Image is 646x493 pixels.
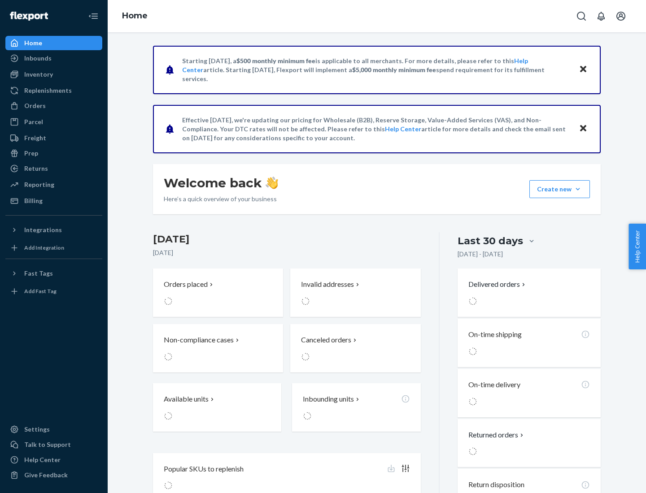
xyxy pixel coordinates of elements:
a: Add Fast Tag [5,284,102,298]
a: Home [122,11,148,21]
p: On-time shipping [468,329,522,340]
button: Delivered orders [468,279,527,290]
button: Inbounding units [292,383,420,432]
div: Reporting [24,180,54,189]
a: Settings [5,422,102,437]
a: Add Integration [5,241,102,255]
ol: breadcrumbs [115,3,155,29]
button: Create new [529,180,590,198]
div: Integrations [24,225,62,234]
p: Return disposition [468,480,524,490]
div: Settings [24,425,50,434]
div: Orders [24,101,46,110]
p: Inbounding units [303,394,354,404]
p: [DATE] [153,248,421,257]
p: Orders placed [164,279,208,290]
a: Billing [5,194,102,208]
p: Starting [DATE], a is applicable to all merchants. For more details, please refer to this article... [182,56,570,83]
p: Here’s a quick overview of your business [164,195,278,203]
button: Non-compliance cases [153,324,283,372]
button: Orders placed [153,268,283,317]
button: Fast Tags [5,266,102,281]
p: Invalid addresses [301,279,354,290]
a: Home [5,36,102,50]
a: Orders [5,99,102,113]
button: Canceled orders [290,324,420,372]
div: Prep [24,149,38,158]
a: Talk to Support [5,437,102,452]
span: $500 monthly minimum fee [236,57,315,65]
div: Help Center [24,455,61,464]
a: Help Center [385,125,421,133]
div: Add Fast Tag [24,287,57,295]
p: On-time delivery [468,380,520,390]
img: Flexport logo [10,12,48,21]
div: Billing [24,196,43,205]
div: Returns [24,164,48,173]
div: Home [24,39,42,48]
div: Parcel [24,117,43,126]
button: Close [577,122,589,135]
div: Add Integration [24,244,64,251]
span: $5,000 monthly minimum fee [352,66,436,74]
a: Help Center [5,453,102,467]
a: Returns [5,161,102,176]
div: Fast Tags [24,269,53,278]
h1: Welcome back [164,175,278,191]
a: Parcel [5,115,102,129]
div: Replenishments [24,86,72,95]
a: Prep [5,146,102,160]
a: Reporting [5,177,102,192]
button: Available units [153,383,281,432]
div: Inventory [24,70,53,79]
div: Talk to Support [24,440,71,449]
p: Canceled orders [301,335,351,345]
p: Effective [DATE], we're updating our pricing for Wholesale (B2B), Reserve Storage, Value-Added Se... [182,116,570,143]
button: Integrations [5,223,102,237]
div: Give Feedback [24,471,68,480]
p: Available units [164,394,209,404]
div: Last 30 days [458,234,523,248]
p: Popular SKUs to replenish [164,464,244,474]
button: Help Center [629,224,646,269]
p: [DATE] - [DATE] [458,250,503,259]
button: Open Search Box [572,7,590,25]
button: Open notifications [592,7,610,25]
a: Inventory [5,67,102,82]
a: Inbounds [5,51,102,65]
h3: [DATE] [153,232,421,246]
button: Close [577,63,589,76]
a: Freight [5,131,102,145]
button: Invalid addresses [290,268,420,317]
p: Non-compliance cases [164,335,234,345]
img: hand-wave emoji [266,177,278,189]
a: Replenishments [5,83,102,98]
div: Inbounds [24,54,52,63]
button: Returned orders [468,430,525,440]
button: Close Navigation [84,7,102,25]
button: Open account menu [612,7,630,25]
div: Freight [24,134,46,143]
button: Give Feedback [5,468,102,482]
